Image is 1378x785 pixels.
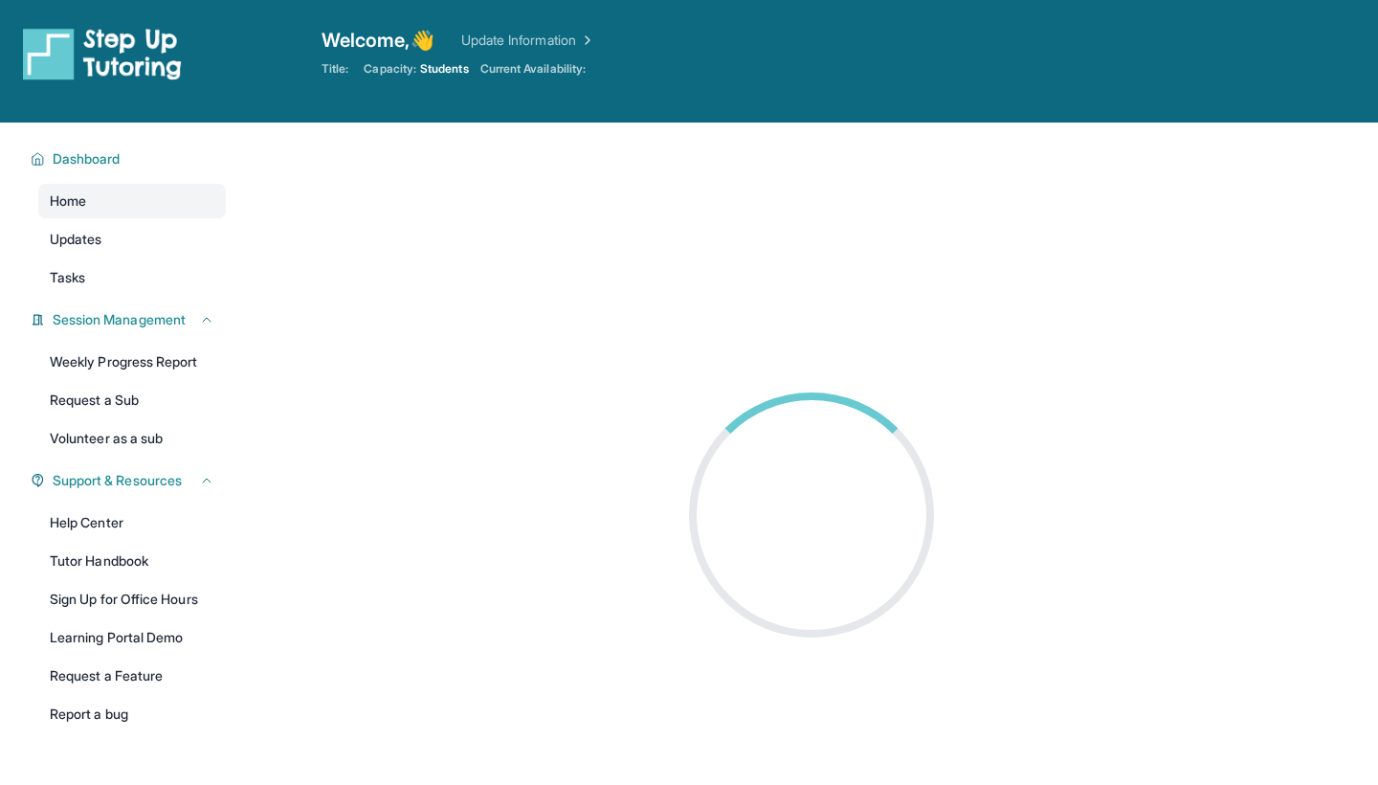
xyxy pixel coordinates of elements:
a: Home [38,184,226,218]
button: Support & Resources [45,471,214,490]
span: Welcome, 👋 [322,27,434,54]
span: Dashboard [53,149,121,168]
a: Help Center [38,505,226,540]
span: Session Management [53,310,186,329]
a: Tasks [38,260,226,295]
span: Support & Resources [53,471,182,490]
a: Request a Feature [38,659,226,693]
span: Updates [50,230,102,249]
span: Home [50,191,86,211]
span: Tasks [50,268,85,287]
img: Chevron Right [576,31,595,50]
span: Title: [322,61,348,77]
button: Dashboard [45,149,214,168]
a: Volunteer as a sub [38,421,226,456]
a: Updates [38,222,226,257]
a: Learning Portal Demo [38,620,226,655]
a: Sign Up for Office Hours [38,582,226,617]
a: Request a Sub [38,383,226,417]
a: Weekly Progress Report [38,345,226,379]
span: Students [420,61,469,77]
button: Session Management [45,310,214,329]
a: Report a bug [38,697,226,731]
a: Update Information [461,31,595,50]
span: Current Availability: [480,61,586,77]
span: Capacity: [364,61,416,77]
a: Tutor Handbook [38,544,226,578]
img: logo [23,27,182,80]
